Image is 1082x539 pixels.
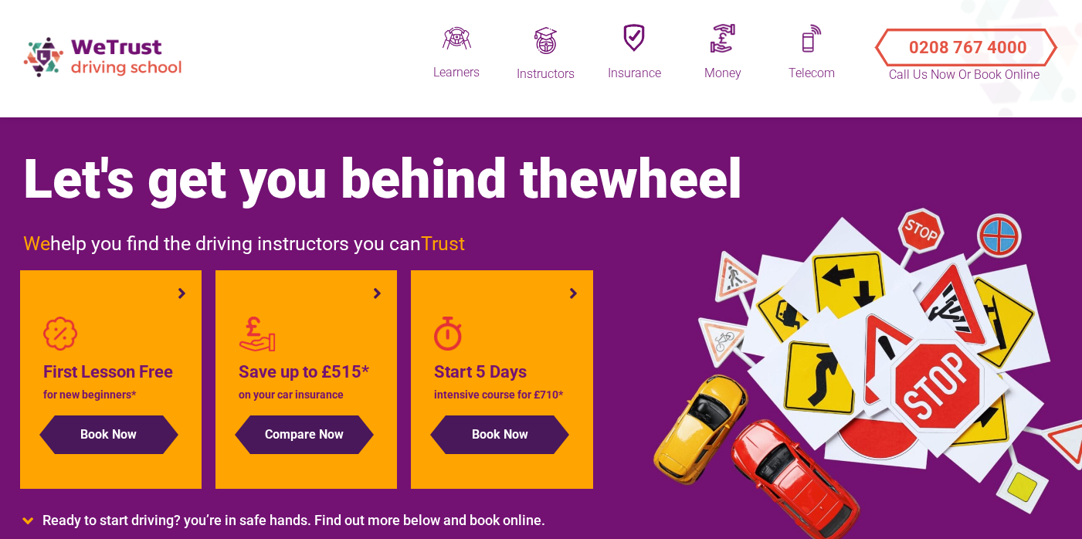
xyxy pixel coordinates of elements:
a: Start 5 Days intensive course for £710* Book Now [434,317,570,454]
div: Insurance [595,65,673,83]
div: Telecom [773,65,850,83]
span: wheel [599,147,742,211]
button: Book Now [446,415,554,454]
img: Trainingq.png [532,27,559,54]
img: red-personal-loans2.png [239,317,276,351]
span: Trust [421,232,465,255]
li: Ready to start driving? you’re in safe hands. Find out more below and book online. [23,512,902,529]
img: Driveq.png [443,24,471,53]
a: Call Us Now or Book Online 0208 767 4000 [862,15,1067,69]
img: Insuranceq.png [623,24,645,53]
p: Call Us Now or Book Online [887,66,1042,84]
img: wetrust-ds-logo.png [15,29,193,84]
img: badge-percent-light.png [43,317,78,351]
span: We [23,232,50,255]
span: on your car insurance [239,388,344,401]
h4: Start 5 Days [434,359,570,385]
button: Book Now [55,415,163,454]
a: Save up to £515* on your car insurance Compare Now [239,317,375,454]
span: for new beginners* [43,388,136,401]
span: intensive course for £710* [434,388,563,401]
a: First Lesson Free for new beginners* Book Now [43,317,179,454]
img: Moneyq.png [711,24,735,53]
span: Let's get you behind the [23,147,742,211]
span: help you find the driving instructors you can [23,232,465,255]
h4: First Lesson Free [43,359,179,385]
img: Mobileq.png [802,24,823,53]
div: Instructors [507,66,584,83]
div: Learners [418,64,495,81]
img: stopwatch-regular.png [434,317,462,351]
button: Call Us Now or Book Online [881,25,1047,56]
button: Compare Now [250,415,358,454]
h4: Save up to £515* [239,359,375,385]
div: Money [684,65,761,83]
